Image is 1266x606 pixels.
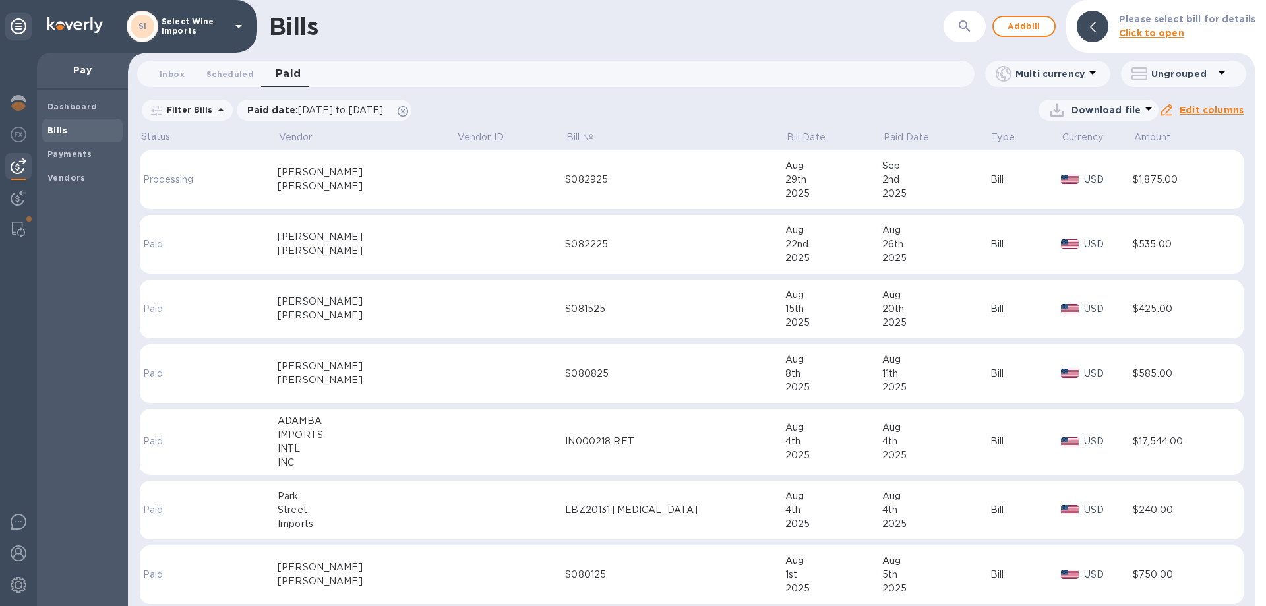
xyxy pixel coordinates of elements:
div: Aug [785,421,882,435]
p: Multi currency [1015,67,1085,80]
img: USD [1061,175,1079,184]
div: 15th [785,302,882,316]
div: [PERSON_NAME] [278,574,456,588]
span: Inbox [160,67,185,81]
p: USD [1084,237,1133,251]
div: Bill [990,237,1062,251]
div: 26th [882,237,990,251]
div: [PERSON_NAME] [278,373,456,387]
div: 29th [785,173,882,187]
div: Street [278,503,456,517]
p: USD [1084,503,1133,517]
div: 4th [785,435,882,448]
div: 2025 [785,316,882,330]
div: Bill [990,367,1062,380]
span: Paid [276,65,301,83]
p: Currency [1062,131,1103,144]
div: Bill [990,568,1062,582]
p: Paid [143,237,231,251]
div: 2025 [785,251,882,265]
div: INC [278,456,456,470]
div: [PERSON_NAME] [278,244,456,258]
p: USD [1084,367,1133,380]
div: Imports [278,517,456,531]
div: Aug [882,353,990,367]
b: Click to open [1119,28,1184,38]
div: S081525 [565,302,785,316]
div: Bill [990,302,1062,316]
div: INTL [278,442,456,456]
div: ADAMBA [278,414,456,428]
div: $240.00 [1133,503,1226,517]
div: Unpin categories [5,13,32,40]
div: S082225 [565,237,785,251]
div: 2025 [785,448,882,462]
p: Processing [143,173,231,187]
img: USD [1061,304,1079,313]
div: S080825 [565,367,785,380]
div: $425.00 [1133,302,1226,316]
div: Aug [882,288,990,302]
img: USD [1061,369,1079,378]
p: Pay [47,63,117,76]
div: 2nd [882,173,990,187]
p: Type [991,131,1015,144]
div: 20th [882,302,990,316]
p: Bill Date [787,131,826,144]
b: Please select bill for details [1119,14,1255,24]
p: USD [1084,173,1133,187]
div: [PERSON_NAME] [278,295,456,309]
div: 11th [882,367,990,380]
div: S082925 [565,173,785,187]
u: Edit columns [1180,105,1244,115]
p: Bill № [566,131,593,144]
div: [PERSON_NAME] [278,561,456,574]
span: Bill № [566,131,611,144]
img: Logo [47,17,103,33]
div: $750.00 [1133,568,1226,582]
div: LBZ20131 [MEDICAL_DATA] [565,503,785,517]
b: Bills [47,125,67,135]
p: Filter Bills [162,104,213,115]
span: [DATE] to [DATE] [298,105,383,115]
div: 2025 [882,517,990,531]
p: USD [1084,568,1133,582]
img: USD [1061,505,1079,514]
p: Vendor ID [458,131,504,144]
span: Vendor [279,131,330,144]
b: Payments [47,149,92,159]
div: 2025 [882,316,990,330]
div: Aug [785,159,882,173]
div: Park [278,489,456,503]
p: Paid [143,568,231,582]
div: $1,875.00 [1133,173,1226,187]
p: Paid Date [884,131,929,144]
div: $17,544.00 [1133,435,1226,448]
p: USD [1084,435,1133,448]
p: Status [141,130,233,144]
div: [PERSON_NAME] [278,179,456,193]
p: Paid [143,302,231,316]
div: Paid date:[DATE] to [DATE] [237,100,412,121]
span: Scheduled [206,67,254,81]
img: USD [1061,570,1079,579]
b: SI [138,21,147,31]
div: 2025 [785,582,882,595]
div: $585.00 [1133,367,1226,380]
h1: Bills [269,13,318,40]
div: Aug [785,554,882,568]
p: USD [1084,302,1133,316]
div: Sep [882,159,990,173]
p: Select Wine Imports [162,17,227,36]
div: 2025 [785,187,882,200]
img: Foreign exchange [11,127,26,142]
span: Add bill [1004,18,1044,34]
div: 2025 [785,517,882,531]
span: Paid Date [884,131,946,144]
div: IN000218 RET [565,435,785,448]
div: [PERSON_NAME] [278,166,456,179]
div: 2025 [882,380,990,394]
div: Aug [882,489,990,503]
div: S080125 [565,568,785,582]
div: [PERSON_NAME] [278,230,456,244]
